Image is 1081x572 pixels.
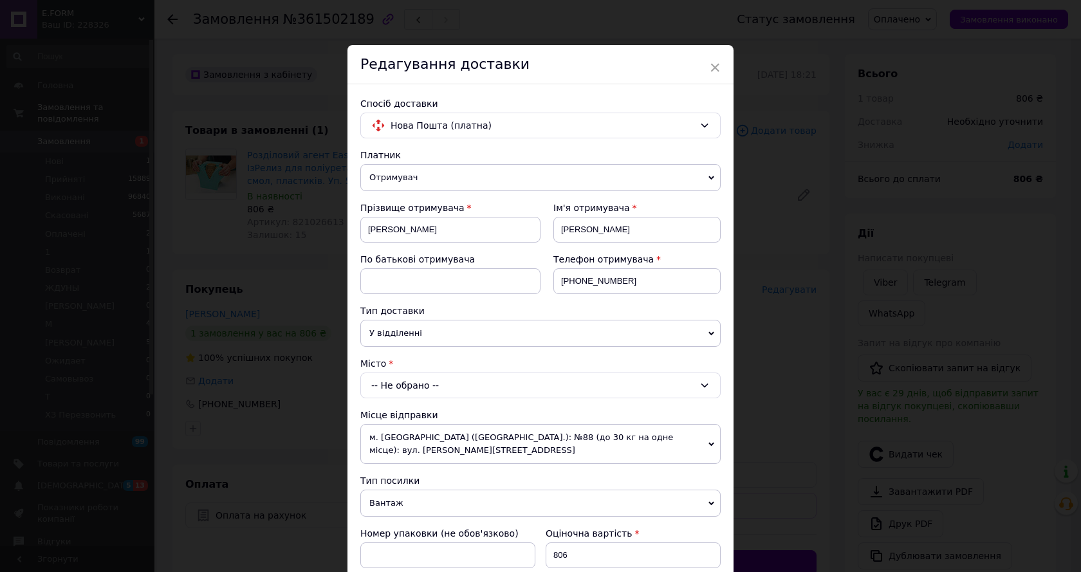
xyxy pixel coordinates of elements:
[360,357,721,370] div: Місто
[360,373,721,398] div: -- Не обрано --
[553,268,721,294] input: +380
[546,527,721,540] div: Оціночна вартість
[709,57,721,78] span: ×
[360,150,401,160] span: Платник
[347,45,734,84] div: Редагування доставки
[360,164,721,191] span: Отримувач
[360,490,721,517] span: Вантаж
[360,527,535,540] div: Номер упаковки (не обов'язково)
[360,203,465,213] span: Прізвище отримувача
[360,475,420,486] span: Тип посилки
[360,254,475,264] span: По батькові отримувача
[391,118,694,133] span: Нова Пошта (платна)
[360,306,425,316] span: Тип доставки
[553,203,630,213] span: Ім'я отримувача
[360,97,721,110] div: Спосіб доставки
[360,320,721,347] span: У відділенні
[553,254,654,264] span: Телефон отримувача
[360,424,721,464] span: м. [GEOGRAPHIC_DATA] ([GEOGRAPHIC_DATA].): №88 (до 30 кг на одне місце): вул. [PERSON_NAME][STREE...
[360,410,438,420] span: Місце відправки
